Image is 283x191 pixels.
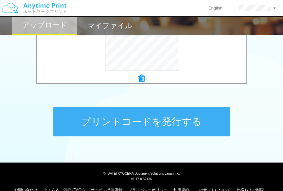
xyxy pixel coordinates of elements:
button: プリントコードを発行する [53,107,230,136]
h2: マイファイル [87,22,133,30]
span: v1.17.0.32136 [131,177,152,181]
h2: アップロード [22,21,67,29]
span: © [DATE] KYOCERA Document Solutions Japan Inc. [103,171,180,175]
